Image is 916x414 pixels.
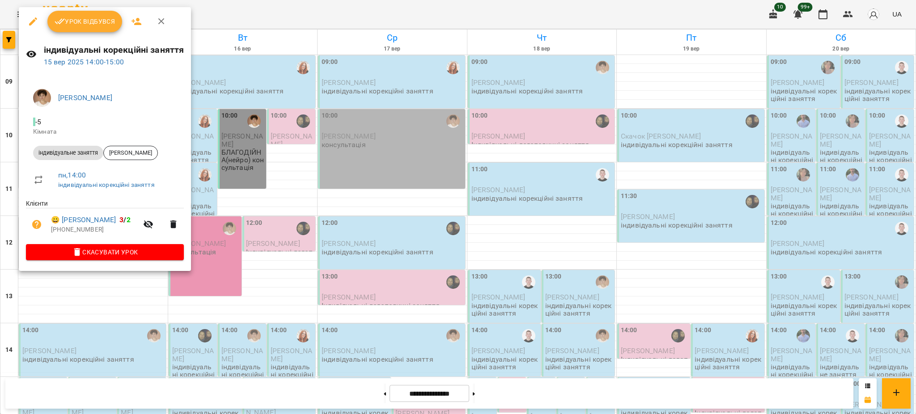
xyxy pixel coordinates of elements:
[44,43,184,57] h6: індивідуальні корекційні заняття
[51,215,116,225] a: 😀 [PERSON_NAME]
[33,127,177,136] p: Кімната
[58,181,155,188] a: індивідуальні корекційні заняття
[26,199,184,244] ul: Клієнти
[58,171,86,179] a: пн , 14:00
[51,225,138,234] p: [PHONE_NUMBER]
[55,16,115,27] span: Урок відбувся
[26,214,47,235] button: Візит ще не сплачено. Додати оплату?
[127,215,131,224] span: 2
[58,93,112,102] a: [PERSON_NAME]
[33,89,51,107] img: 31d4c4074aa92923e42354039cbfc10a.jpg
[47,11,123,32] button: Урок відбувся
[103,146,158,160] div: [PERSON_NAME]
[104,149,157,157] span: [PERSON_NAME]
[44,58,124,66] a: 15 вер 2025 14:00-15:00
[26,244,184,260] button: Скасувати Урок
[33,247,177,258] span: Скасувати Урок
[33,149,103,157] span: індивідуальне заняття
[119,215,130,224] b: /
[119,215,123,224] span: 3
[33,118,43,126] span: - 5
